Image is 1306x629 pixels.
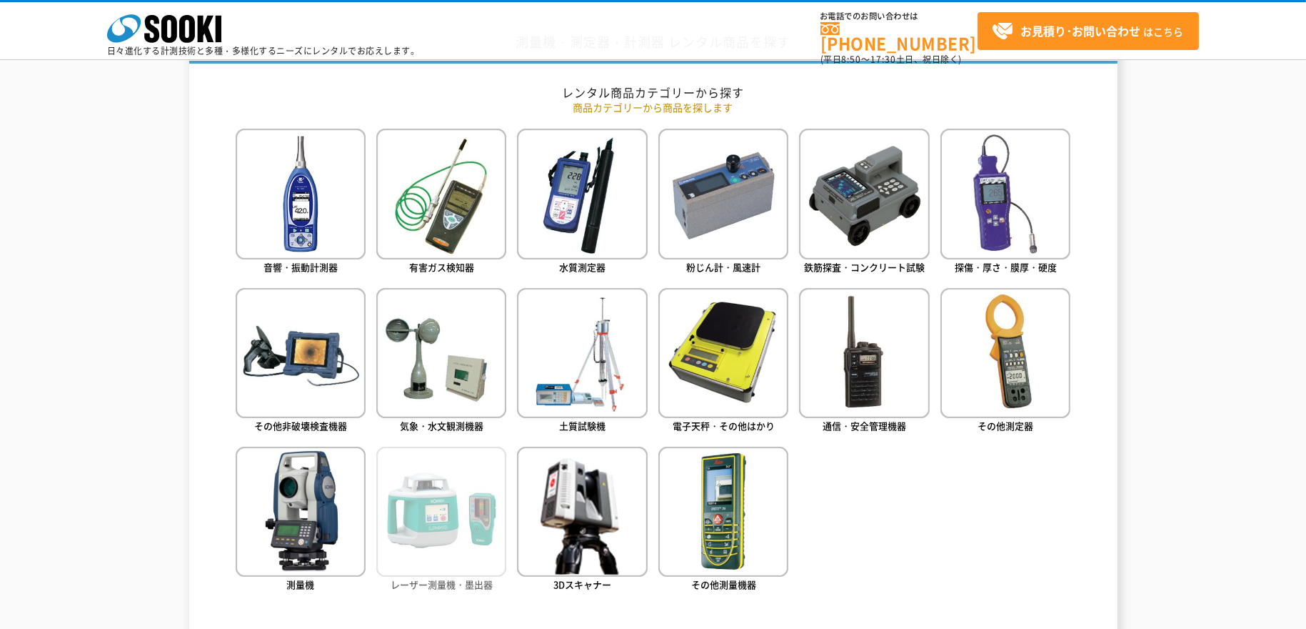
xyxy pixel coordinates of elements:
[263,260,338,274] span: 音響・振動計測器
[940,288,1070,436] a: その他測定器
[978,12,1199,50] a: お見積り･お問い合わせはこちら
[236,129,366,277] a: 音響・振動計測器
[553,578,611,591] span: 3Dスキャナー
[673,419,775,432] span: 電子天秤・その他はかり
[517,447,647,577] img: 3Dスキャナー
[376,129,506,259] img: 有害ガス検知器
[799,288,929,436] a: 通信・安全管理機器
[799,129,929,277] a: 鉄筋探査・コンクリート試験
[376,447,506,577] img: レーザー測量機・墨出器
[559,419,606,432] span: 土質試験機
[236,447,366,595] a: 測量機
[820,22,978,51] a: [PHONE_NUMBER]
[820,12,978,21] span: お電話でのお問い合わせは
[940,288,1070,418] img: その他測定器
[400,419,483,432] span: 気象・水文観測機器
[820,53,962,66] span: (平日 ～ 土日、祝日除く)
[286,578,314,591] span: 測量機
[1020,22,1140,39] strong: お見積り･お問い合わせ
[236,100,1071,115] p: 商品カテゴリーから商品を探します
[658,288,788,436] a: 電子天秤・その他はかり
[376,288,506,418] img: 気象・水文観測機器
[391,578,493,591] span: レーザー測量機・墨出器
[517,288,647,436] a: 土質試験機
[686,260,760,274] span: 粉じん計・風速計
[978,419,1033,432] span: その他測定器
[236,288,366,418] img: その他非破壊検査機器
[409,260,474,274] span: 有害ガス検知器
[517,129,647,277] a: 水質測定器
[107,46,420,55] p: 日々進化する計測技術と多種・多様化するニーズにレンタルでお応えします。
[658,129,788,277] a: 粉じん計・風速計
[236,129,366,259] img: 音響・振動計測器
[992,21,1183,42] span: はこちら
[658,288,788,418] img: 電子天秤・その他はかり
[799,288,929,418] img: 通信・安全管理機器
[236,447,366,577] img: 測量機
[870,53,896,66] span: 17:30
[376,129,506,277] a: 有害ガス検知器
[658,447,788,595] a: その他測量機器
[517,129,647,259] img: 水質測定器
[376,447,506,595] a: レーザー測量機・墨出器
[804,260,925,274] span: 鉄筋探査・コンクリート試験
[559,260,606,274] span: 水質測定器
[517,288,647,418] img: 土質試験機
[236,85,1071,100] h2: レンタル商品カテゴリーから探す
[254,419,347,432] span: その他非破壊検査機器
[658,129,788,259] img: 粉じん計・風速計
[823,419,906,432] span: 通信・安全管理機器
[658,447,788,577] img: その他測量機器
[940,129,1070,259] img: 探傷・厚さ・膜厚・硬度
[691,578,756,591] span: その他測量機器
[955,260,1057,274] span: 探傷・厚さ・膜厚・硬度
[842,53,862,66] span: 8:50
[799,129,929,259] img: 鉄筋探査・コンクリート試験
[376,288,506,436] a: 気象・水文観測機器
[517,447,647,595] a: 3Dスキャナー
[940,129,1070,277] a: 探傷・厚さ・膜厚・硬度
[236,288,366,436] a: その他非破壊検査機器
